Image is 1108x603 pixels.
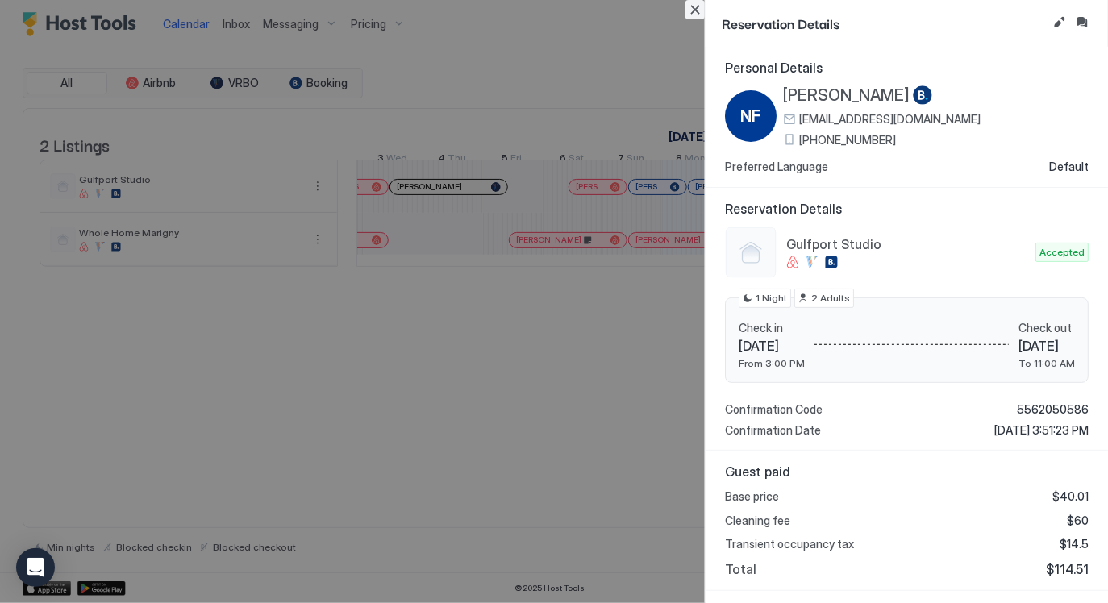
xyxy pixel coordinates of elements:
[16,548,55,587] div: Open Intercom Messenger
[725,514,790,528] span: Cleaning fee
[1060,537,1089,551] span: $14.5
[725,464,1089,480] span: Guest paid
[786,236,1029,252] span: Gulfport Studio
[725,201,1089,217] span: Reservation Details
[756,291,787,306] span: 1 Night
[1039,245,1085,260] span: Accepted
[725,537,854,551] span: Transient occupancy tax
[739,338,805,354] span: [DATE]
[1073,13,1092,32] button: Inbox
[725,402,823,417] span: Confirmation Code
[1018,357,1075,369] span: To 11:00 AM
[725,561,756,577] span: Total
[1018,321,1075,335] span: Check out
[725,160,828,174] span: Preferred Language
[739,321,805,335] span: Check in
[722,13,1047,33] span: Reservation Details
[1049,160,1089,174] span: Default
[811,291,850,306] span: 2 Adults
[740,104,761,128] span: NF
[739,357,805,369] span: From 3:00 PM
[1052,489,1089,504] span: $40.01
[1018,338,1075,354] span: [DATE]
[799,112,981,127] span: [EMAIL_ADDRESS][DOMAIN_NAME]
[783,85,910,106] span: [PERSON_NAME]
[1046,561,1089,577] span: $114.51
[799,133,896,148] span: [PHONE_NUMBER]
[725,423,821,438] span: Confirmation Date
[725,60,1089,76] span: Personal Details
[725,489,779,504] span: Base price
[1050,13,1069,32] button: Edit reservation
[1017,402,1089,417] span: 5562050586
[994,423,1089,438] span: [DATE] 3:51:23 PM
[1067,514,1089,528] span: $60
